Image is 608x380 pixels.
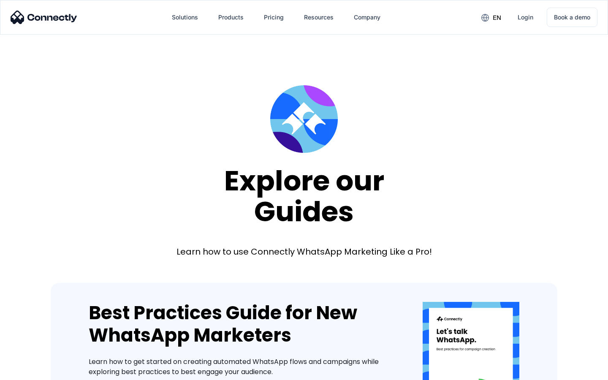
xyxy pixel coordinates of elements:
[547,8,597,27] a: Book a demo
[8,365,51,377] aside: Language selected: English
[218,11,244,23] div: Products
[354,11,380,23] div: Company
[17,365,51,377] ul: Language list
[224,166,384,227] div: Explore our Guides
[518,11,533,23] div: Login
[493,12,501,24] div: en
[11,11,77,24] img: Connectly Logo
[89,357,397,377] div: Learn how to get started on creating automated WhatsApp flows and campaigns while exploring best ...
[264,11,284,23] div: Pricing
[176,246,432,258] div: Learn how to use Connectly WhatsApp Marketing Like a Pro!
[172,11,198,23] div: Solutions
[304,11,334,23] div: Resources
[511,7,540,27] a: Login
[257,7,290,27] a: Pricing
[89,302,397,347] div: Best Practices Guide for New WhatsApp Marketers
